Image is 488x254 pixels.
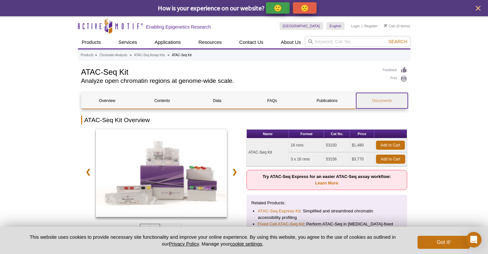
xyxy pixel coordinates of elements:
[235,36,267,48] a: Contact Us
[19,234,407,247] p: This website uses cookies to provide necessary site functionality and improve your online experie...
[351,24,360,28] a: Login
[315,181,338,185] a: Learn More
[168,53,169,57] li: »
[115,36,141,48] a: Services
[356,93,408,108] a: Documents
[386,39,409,44] button: Search
[81,78,376,84] h2: Analyze open chromatin regions at genome-wide scale.
[350,138,374,152] td: $1,480
[277,36,305,48] a: About Us
[247,130,289,138] th: Name
[78,36,105,48] a: Products
[258,221,396,234] li: : Perform ATAC-Seq in [MEDICAL_DATA]-fixed cells
[364,24,378,28] a: Register
[376,141,405,150] a: Add to Cart
[81,164,95,179] a: ❮
[324,138,350,152] td: 53150
[194,36,226,48] a: Resources
[191,93,243,108] a: Data
[230,241,262,247] button: cookie settings
[99,52,127,58] a: Chromatin Analysis
[280,22,323,30] a: [GEOGRAPHIC_DATA]
[172,53,192,57] li: ATAC-Seq Kit
[289,130,324,138] th: Format
[384,24,395,28] a: Cart
[251,200,402,206] p: Related Products:
[388,39,407,44] span: Search
[151,36,185,48] a: Applications
[384,22,410,30] li: (0 items)
[383,75,407,83] a: Print
[326,22,344,30] a: English
[81,93,133,108] a: Overview
[474,4,482,12] button: close
[274,4,282,12] p: 🙂
[383,67,407,74] a: Feedback
[305,36,410,47] input: Keyword, Cat. No.
[466,232,482,248] div: Open Intercom Messenger
[136,93,188,108] a: Contents
[418,236,469,249] button: Got it!
[289,138,324,152] td: 16 rxns
[134,52,165,58] a: ATAC-Seq Assay Kits
[258,221,304,227] a: Fixed Cell ATAC-Seq Kit
[158,4,265,12] span: How is your experience on our website?
[301,93,353,108] a: Publications
[96,129,227,219] a: ATAC-Seq Kit
[81,52,94,58] a: Products
[289,152,324,166] td: 3 x 16 rxns
[350,152,374,166] td: $3,770
[146,24,211,30] h2: Enabling Epigenetics Research
[96,129,227,217] img: ATAC-Seq Kit
[258,208,300,214] a: ATAC-Seq Express Kit
[376,155,405,164] a: Add to Cart
[263,174,391,185] strong: Try ATAC-Seq Express for an easier ATAC-Seq assay workflow:
[301,4,309,12] p: 🙁
[81,67,376,76] h1: ATAC-Seq Kit
[246,93,298,108] a: FAQs
[384,24,387,27] img: Your Cart
[130,53,132,57] li: »
[324,152,350,166] td: 53156
[169,241,199,247] a: Privacy Policy
[324,130,350,138] th: Cat No.
[95,53,97,57] li: »
[247,138,289,166] td: ATAC-Seq Kit
[258,208,396,221] li: : Simplified and streamlined chromatin accessibility profiling
[81,116,407,124] h2: ATAC-Seq Kit Overview
[350,130,374,138] th: Price
[228,164,242,179] a: ❯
